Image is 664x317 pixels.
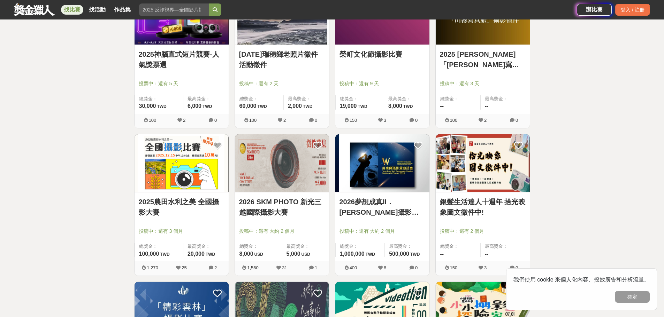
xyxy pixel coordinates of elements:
a: 2026夢想成真II．[PERSON_NAME]攝影贊助計畫 [339,197,425,217]
span: 投稿中：還有 2 天 [239,80,325,87]
a: 辦比賽 [577,4,612,16]
a: 榮町文化節攝影比賽 [339,49,425,60]
a: 找活動 [86,5,108,15]
span: 2 [214,265,217,270]
span: 投票中：還有 5 天 [139,80,224,87]
span: 我們使用 cookie 來個人化內容、投放廣告和分析流量。 [513,277,650,283]
span: 150 [350,118,357,123]
a: [DATE]瑞穗鄉老照片徵件活動徵件 [239,49,325,70]
span: 最高獎金： [485,95,526,102]
a: 作品集 [111,5,133,15]
span: 100 [149,118,157,123]
input: 2025 反詐視界—全國影片競賽 [139,3,209,16]
span: 投稿中：還有 3 天 [440,80,526,87]
span: 最高獎金： [388,95,425,102]
span: 100 [450,118,458,123]
span: 20,000 [188,251,205,257]
span: 投稿中：還有 大約 2 個月 [239,228,325,235]
span: 總獎金： [340,243,381,250]
span: -- [485,103,489,109]
span: 總獎金： [440,95,476,102]
span: USD [302,252,310,257]
a: 2025神腦直式短片競賽-人氣獎票選 [139,49,224,70]
a: 找比賽 [61,5,83,15]
span: -- [485,251,489,257]
span: 總獎金： [139,95,179,102]
span: 6,000 [188,103,201,109]
span: 3 [384,118,386,123]
span: 投稿中：還有 大約 2 個月 [339,228,425,235]
span: TWD [358,104,367,109]
span: 總獎金： [340,95,380,102]
span: TWD [157,104,166,109]
span: 8,000 [239,251,253,257]
span: 1,270 [147,265,158,270]
span: 30,000 [139,103,156,109]
span: 0 [315,118,317,123]
span: 最高獎金： [188,243,224,250]
span: TWD [410,252,420,257]
span: 投稿中：還有 9 天 [339,80,425,87]
button: 確定 [615,291,650,303]
span: 1 [315,265,317,270]
span: 2 [484,118,487,123]
span: 2 [183,118,185,123]
a: 2025農田水利之美 全國攝影大賽 [139,197,224,217]
span: TWD [257,104,267,109]
span: 400 [350,265,357,270]
span: 500,000 [389,251,409,257]
span: TWD [203,104,212,109]
img: Cover Image [235,134,329,192]
a: 2025 [PERSON_NAME]「[PERSON_NAME]寫真旅」攝影徵件 [440,49,526,70]
img: Cover Image [436,134,530,192]
span: 60,000 [239,103,257,109]
span: 19,000 [340,103,357,109]
img: Cover Image [335,134,429,192]
span: 總獎金： [440,243,476,250]
span: TWD [303,104,312,109]
span: 0 [415,118,418,123]
span: 最高獎金： [288,95,325,102]
span: TWD [366,252,375,257]
span: 總獎金： [239,95,279,102]
span: 31 [282,265,287,270]
span: 最高獎金： [485,243,526,250]
span: 0 [415,265,418,270]
span: 0 [516,265,518,270]
span: 最高獎金： [188,95,224,102]
span: 1,000,000 [340,251,365,257]
div: 登入 / 註冊 [615,4,650,16]
a: 銀髮生活達人十週年 拾光映象圖文徵件中! [440,197,526,217]
span: TWD [160,252,169,257]
img: Cover Image [135,134,229,192]
span: 150 [450,265,458,270]
span: 2,000 [288,103,302,109]
span: 投稿中：還有 3 個月 [139,228,224,235]
span: -- [440,251,444,257]
span: 總獎金： [139,243,179,250]
span: 5,000 [287,251,300,257]
span: 2 [283,118,286,123]
span: 1,560 [247,265,259,270]
span: 100 [249,118,257,123]
span: 25 [182,265,186,270]
span: TWD [206,252,215,257]
span: 0 [516,118,518,123]
span: 最高獎金： [389,243,425,250]
span: 3 [484,265,487,270]
a: 2026 SKM PHOTO 新光三越國際攝影大賽 [239,197,325,217]
span: 0 [214,118,217,123]
span: 最高獎金： [287,243,325,250]
span: 100,000 [139,251,159,257]
span: TWD [403,104,413,109]
span: 投稿中：還有 2 個月 [440,228,526,235]
span: -- [440,103,444,109]
span: 8,000 [388,103,402,109]
span: 總獎金： [239,243,278,250]
span: 8 [384,265,386,270]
